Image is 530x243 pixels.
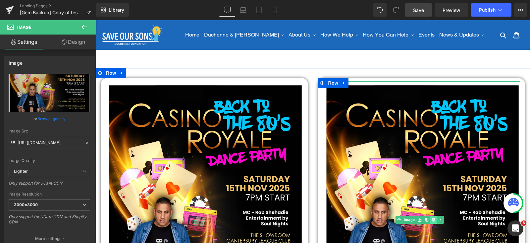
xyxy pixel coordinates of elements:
[235,3,251,17] a: Laptop
[389,3,402,17] button: Redo
[9,158,90,163] div: Image Quality
[35,236,62,242] p: More settings
[14,202,38,207] b: 3000x3000
[219,3,235,17] a: Desktop
[20,10,83,15] span: [Gem Backup] Copy of test casino-royal
[37,113,66,124] a: Browse gallery
[514,3,527,17] button: More
[193,12,215,18] span: About Us
[335,196,342,204] a: Delete Element
[108,12,183,18] span: Duchenne & [PERSON_NAME]
[225,12,257,18] span: How We Help
[435,3,468,17] a: Preview
[22,48,30,58] a: Expand / Collapse
[89,12,104,18] span: Home
[507,220,523,236] iframe: Intercom live chat
[9,129,90,133] div: Image Src
[307,196,321,204] span: Image
[109,7,124,13] span: Library
[342,11,390,19] button: News & Updates
[9,56,23,66] div: Image
[251,3,267,17] a: Tablet
[341,196,348,204] a: Expand / Collapse
[9,115,90,122] div: or
[49,35,97,49] a: Design
[267,12,313,18] span: How You Can Help
[9,48,22,58] span: Row
[191,11,222,19] button: About Us
[321,196,328,204] a: Save element
[321,11,341,19] a: Events
[96,3,129,17] a: New Library
[14,169,28,174] b: Lighter
[17,25,31,30] span: Image
[231,58,244,68] span: Row
[9,181,90,190] div: Only support for UCare CDN
[344,12,383,18] span: News & Updates
[413,7,424,14] span: Save
[9,192,90,197] div: Image Resolution
[471,3,511,17] button: Publish
[373,3,387,17] button: Undo
[107,11,190,19] button: Duchenne & [PERSON_NAME]
[479,7,496,13] span: Publish
[88,11,105,19] a: Home
[443,7,460,14] span: Preview
[9,137,90,148] input: Link
[521,220,526,226] span: 8
[7,5,66,25] img: Save Our Sons Duchenne Foundation
[323,12,339,18] span: Events
[9,214,90,229] div: Only support for UCare CDN and Shopify CDN
[223,11,264,19] button: How We Help
[267,3,283,17] a: Mobile
[328,196,335,204] a: Clone Element
[20,3,96,9] a: Landing Pages
[244,58,253,68] a: Expand / Collapse
[265,11,320,19] button: How You Can Help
